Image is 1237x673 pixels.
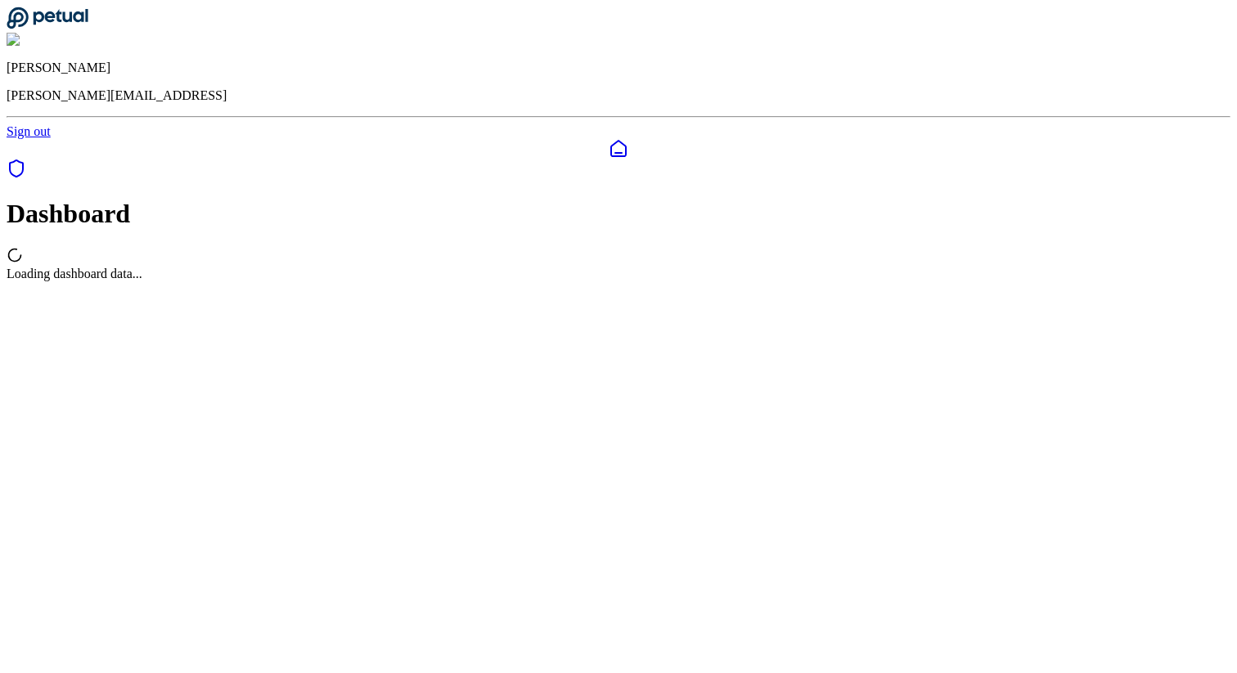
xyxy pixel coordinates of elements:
[7,18,88,32] a: Go to Dashboard
[7,33,119,47] img: Roberto Fernandez
[7,267,1230,281] div: Loading dashboard data...
[7,124,51,138] a: Sign out
[7,88,1230,103] p: [PERSON_NAME][EMAIL_ADDRESS]
[7,167,26,181] a: SOC 1 Reports
[7,139,1230,159] a: Dashboard
[7,61,1230,75] p: [PERSON_NAME]
[7,199,1230,229] h1: Dashboard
